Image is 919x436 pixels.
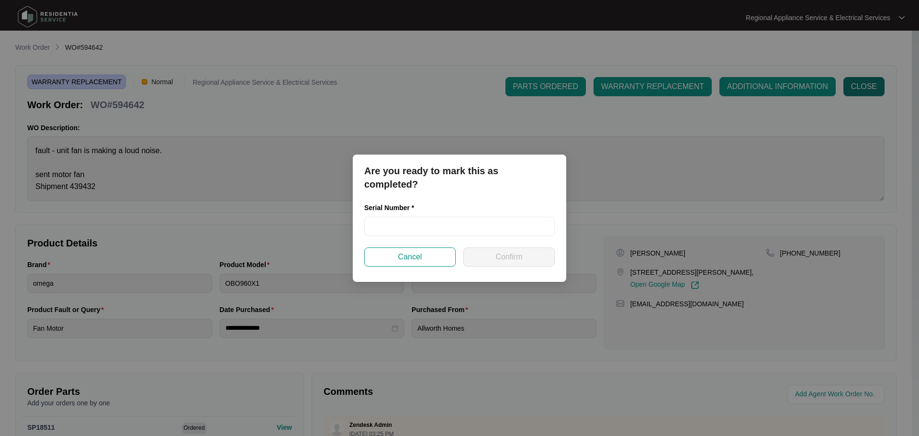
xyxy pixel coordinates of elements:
[398,251,422,263] span: Cancel
[364,164,555,178] p: Are you ready to mark this as
[364,247,456,267] button: Cancel
[364,203,421,212] label: Serial Number *
[364,178,555,191] p: completed?
[463,247,555,267] button: Confirm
